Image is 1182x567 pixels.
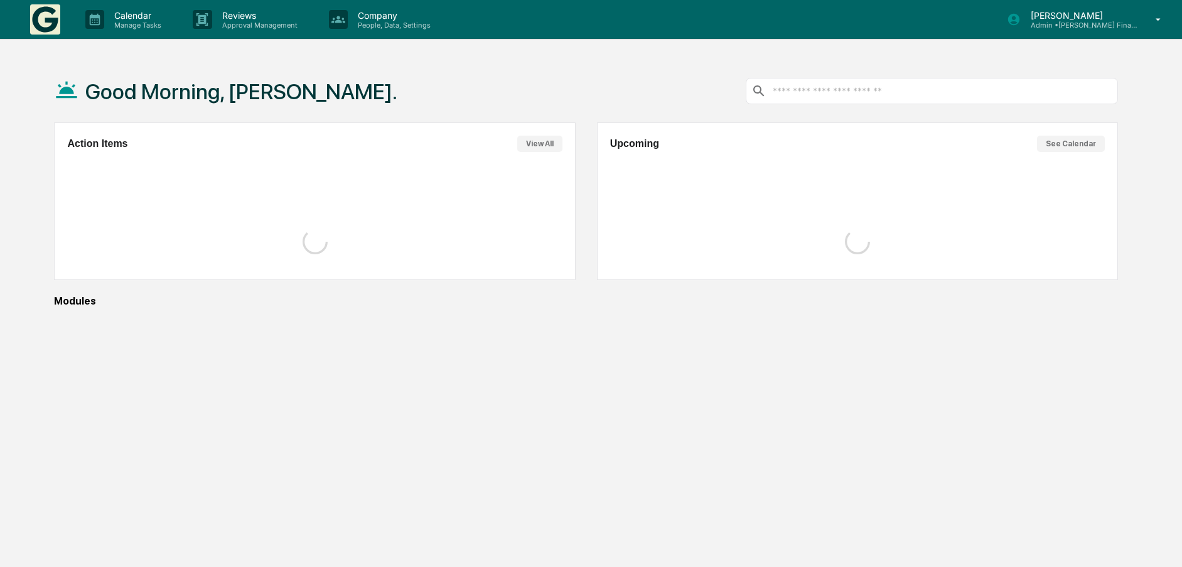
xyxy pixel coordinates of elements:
button: View All [517,136,562,152]
p: Company [348,10,437,21]
h1: Good Morning, [PERSON_NAME]. [85,79,397,104]
p: [PERSON_NAME] [1021,10,1137,21]
p: Manage Tasks [104,21,168,30]
h2: Upcoming [610,138,659,149]
p: People, Data, Settings [348,21,437,30]
p: Calendar [104,10,168,21]
img: logo [30,4,60,35]
p: Approval Management [212,21,304,30]
h2: Action Items [67,138,127,149]
p: Reviews [212,10,304,21]
button: See Calendar [1037,136,1105,152]
p: Admin • [PERSON_NAME] Financial Advisors [1021,21,1137,30]
div: Modules [54,295,1118,307]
